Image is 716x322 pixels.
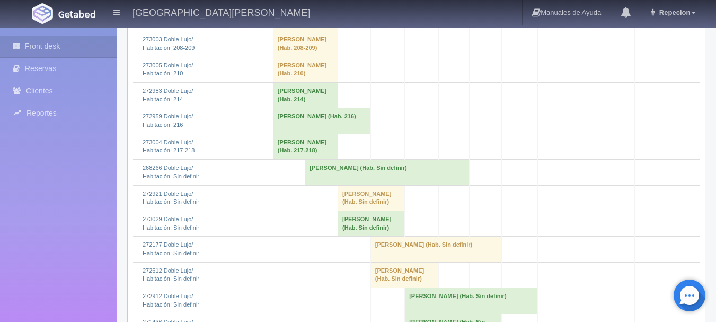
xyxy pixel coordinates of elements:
[273,31,338,57] td: [PERSON_NAME] (Hab. 208-209)
[143,241,199,256] a: 272177 Doble Lujo/Habitación: Sin definir
[273,134,338,159] td: [PERSON_NAME] (Hab. 217-218)
[370,262,438,288] td: [PERSON_NAME] (Hab. Sin definir)
[273,57,338,82] td: [PERSON_NAME] (Hab. 210)
[143,267,199,282] a: 272612 Doble Lujo/Habitación: Sin definir
[338,185,405,211] td: [PERSON_NAME] (Hab. Sin definir)
[305,160,470,185] td: [PERSON_NAME] (Hab. Sin definir)
[143,36,195,51] a: 273003 Doble Lujo/Habitación: 208-209
[273,82,338,108] td: [PERSON_NAME] (Hab. 214)
[143,216,199,231] a: 273029 Doble Lujo/Habitación: Sin definir
[143,62,193,77] a: 273005 Doble Lujo/Habitación: 210
[132,5,310,19] h4: [GEOGRAPHIC_DATA][PERSON_NAME]
[32,3,53,24] img: Getabed
[143,88,193,102] a: 272983 Doble Lujo/Habitación: 214
[143,293,199,308] a: 272912 Doble Lujo/Habitación: Sin definir
[143,139,195,154] a: 273004 Doble Lujo/Habitación: 217-218
[657,8,691,16] span: Repecion
[338,211,405,236] td: [PERSON_NAME] (Hab. Sin definir)
[370,237,501,262] td: [PERSON_NAME] (Hab. Sin definir)
[143,113,193,128] a: 272959 Doble Lujo/Habitación: 216
[405,288,537,314] td: [PERSON_NAME] (Hab. Sin definir)
[273,108,370,134] td: [PERSON_NAME] (Hab. 216)
[143,164,199,179] a: 268266 Doble Lujo/Habitación: Sin definir
[143,190,199,205] a: 272921 Doble Lujo/Habitación: Sin definir
[58,10,95,18] img: Getabed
